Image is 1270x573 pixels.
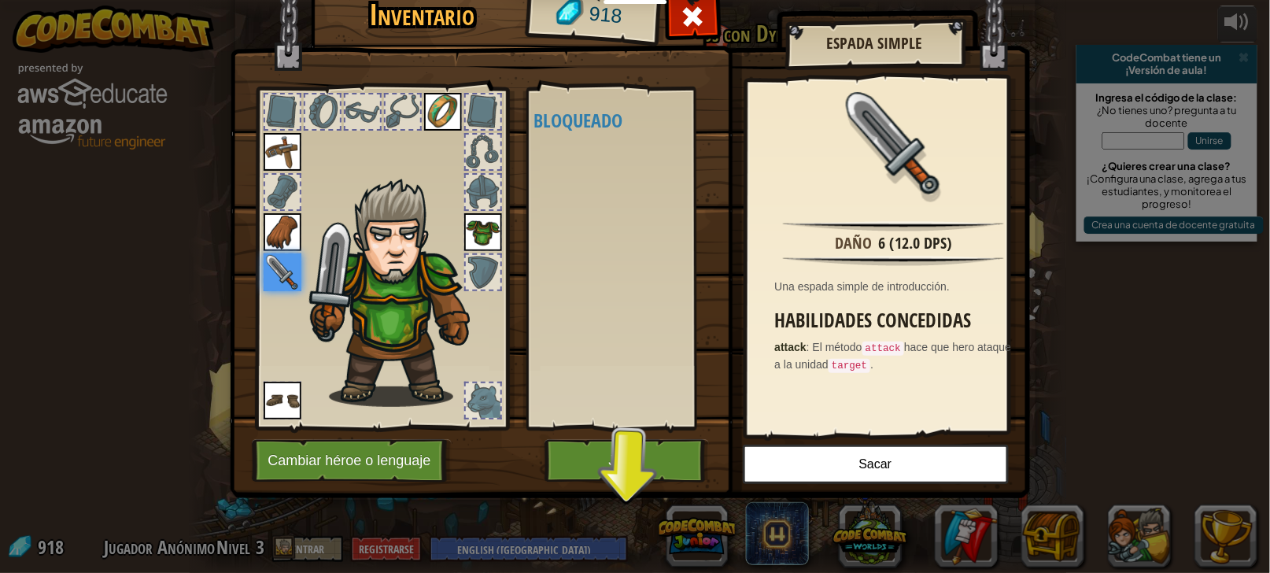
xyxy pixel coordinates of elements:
[862,342,904,356] code: attack
[843,92,945,194] img: portrait.png
[743,445,1009,484] button: Sacar
[545,439,709,482] button: Jugar
[264,133,301,171] img: portrait.png
[783,256,1005,266] img: hr.png
[303,178,496,407] img: hair_m2.png
[464,213,502,251] img: portrait.png
[835,232,872,255] div: Daño
[775,341,1012,371] span: El método hace que hero ataque a la unidad .
[783,221,1005,231] img: hr.png
[534,110,735,131] h4: Bloqueado
[878,232,952,255] div: 6 (12.0 DPS)
[829,359,870,373] code: target
[424,93,462,131] img: portrait.png
[775,341,807,353] strong: attack
[807,341,813,353] span: :
[252,439,452,482] button: Cambiar héroe o lenguaje
[775,310,1021,331] h3: Habilidades concedidas
[264,253,301,291] img: portrait.png
[264,213,301,251] img: portrait.png
[775,279,1021,294] div: Una espada simple de introducción.
[801,35,949,52] h2: Espada simple
[264,382,301,420] img: portrait.png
